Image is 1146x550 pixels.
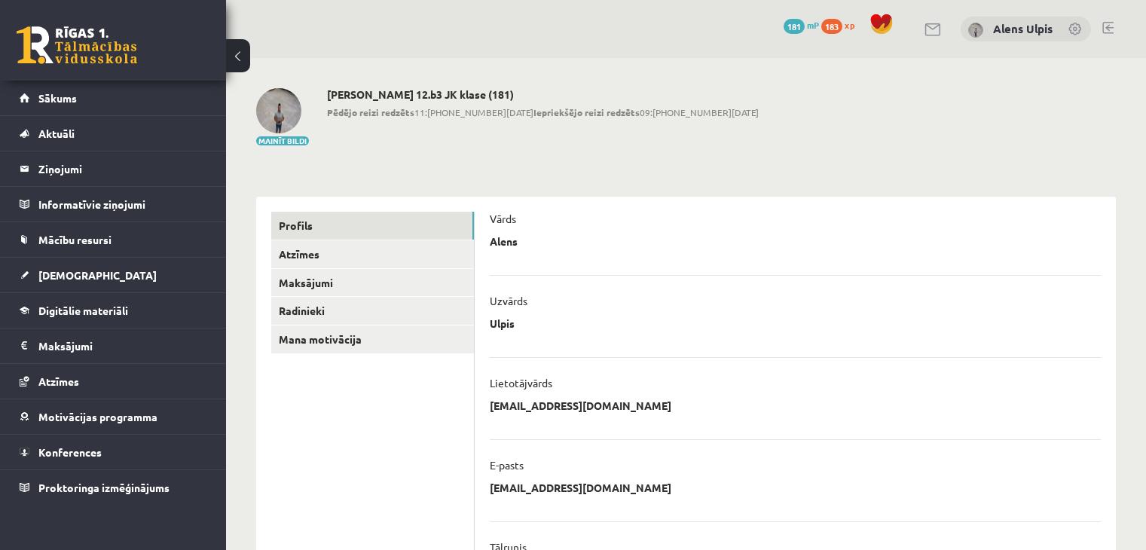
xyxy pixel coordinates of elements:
[271,297,474,325] a: Radinieki
[20,470,207,505] a: Proktoringa izmēģinājums
[20,116,207,151] a: Aktuāli
[17,26,137,64] a: Rīgas 1. Tālmācības vidusskola
[38,445,102,459] span: Konferences
[784,19,819,31] a: 181 mP
[256,88,301,133] img: Alens Ulpis
[20,364,207,399] a: Atzīmes
[490,294,527,307] p: Uzvārds
[20,151,207,186] a: Ziņojumi
[38,410,157,423] span: Motivācijas programma
[490,376,552,390] p: Lietotājvārds
[20,293,207,328] a: Digitālie materiāli
[271,212,474,240] a: Profils
[490,481,671,494] p: [EMAIL_ADDRESS][DOMAIN_NAME]
[490,212,516,225] p: Vārds
[993,21,1053,36] a: Alens Ulpis
[38,233,112,246] span: Mācību resursi
[38,91,77,105] span: Sākums
[490,316,515,330] p: Ulpis
[20,435,207,469] a: Konferences
[271,269,474,297] a: Maksājumi
[38,151,207,186] legend: Ziņojumi
[38,374,79,388] span: Atzīmes
[256,136,309,145] button: Mainīt bildi
[784,19,805,34] span: 181
[807,19,819,31] span: mP
[38,127,75,140] span: Aktuāli
[20,328,207,363] a: Maksājumi
[821,19,862,31] a: 183 xp
[533,106,640,118] b: Iepriekšējo reizi redzēts
[20,399,207,434] a: Motivācijas programma
[271,240,474,268] a: Atzīmes
[327,106,414,118] b: Pēdējo reizi redzēts
[38,328,207,363] legend: Maksājumi
[490,234,518,248] p: Alens
[271,325,474,353] a: Mana motivācija
[327,88,759,101] h2: [PERSON_NAME] 12.b3 JK klase (181)
[38,481,170,494] span: Proktoringa izmēģinājums
[20,222,207,257] a: Mācību resursi
[20,187,207,222] a: Informatīvie ziņojumi
[38,187,207,222] legend: Informatīvie ziņojumi
[845,19,854,31] span: xp
[490,399,671,412] p: [EMAIL_ADDRESS][DOMAIN_NAME]
[821,19,842,34] span: 183
[490,458,524,472] p: E-pasts
[20,258,207,292] a: [DEMOGRAPHIC_DATA]
[38,268,157,282] span: [DEMOGRAPHIC_DATA]
[20,81,207,115] a: Sākums
[38,304,128,317] span: Digitālie materiāli
[968,23,983,38] img: Alens Ulpis
[327,105,759,119] span: 11:[PHONE_NUMBER][DATE] 09:[PHONE_NUMBER][DATE]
